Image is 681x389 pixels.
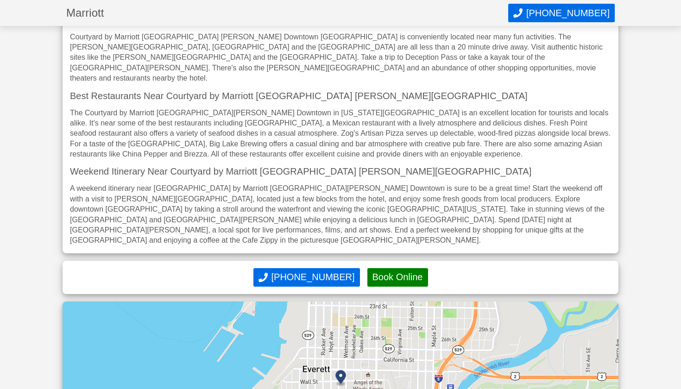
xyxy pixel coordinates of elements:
p: A weekend itinerary near [GEOGRAPHIC_DATA] by Marriott [GEOGRAPHIC_DATA][PERSON_NAME] Downtown is... [70,183,611,245]
button: Call [253,268,360,287]
button: Book Online [367,268,428,287]
h3: Weekend Itinerary Near Courtyard by Marriott [GEOGRAPHIC_DATA] [PERSON_NAME][GEOGRAPHIC_DATA] [70,167,611,176]
span: [PHONE_NUMBER] [526,8,610,19]
button: Call [508,4,615,22]
p: The Courtyard by Marriott [GEOGRAPHIC_DATA][PERSON_NAME] Downtown in [US_STATE][GEOGRAPHIC_DATA] ... [70,108,611,160]
p: Courtyard by Marriott [GEOGRAPHIC_DATA] [PERSON_NAME] Downtown [GEOGRAPHIC_DATA] is conveniently ... [70,32,611,84]
h1: Marriott [66,7,508,19]
h3: Best Restaurants Near Courtyard by Marriott [GEOGRAPHIC_DATA] [PERSON_NAME][GEOGRAPHIC_DATA] [70,91,611,100]
span: [PHONE_NUMBER] [271,272,355,282]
